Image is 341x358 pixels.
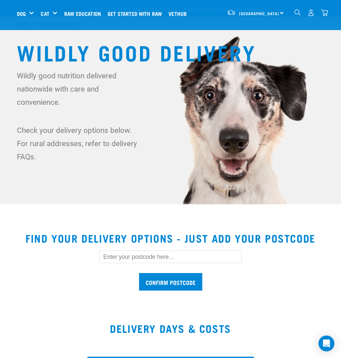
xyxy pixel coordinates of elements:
h2: Find your delivery options - just add your postcode [8,232,333,244]
p: Wildly good nutrition delivered nationwide with care and convenience. [17,69,140,109]
img: home-icon@2x.png [321,9,328,16]
span: [GEOGRAPHIC_DATA] [239,12,279,15]
img: user.png [308,9,315,16]
div: Open Intercom Messenger [318,336,334,351]
input: Confirm postcode [139,273,202,291]
p: Check your delivery options below. For rural addresses, refer to delivery FAQs. [17,124,140,163]
a: Cat [41,10,49,18]
img: van-moving.png [227,10,236,16]
h1: Wildly Good Delivery [17,40,324,64]
a: Vethub [167,0,192,27]
a: Get started with Raw [106,0,167,27]
img: home-icon-1@2x.png [294,9,301,16]
a: Dog [17,10,26,18]
input: Enter your postcode here... [99,251,242,263]
a: Raw Education [63,0,106,27]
